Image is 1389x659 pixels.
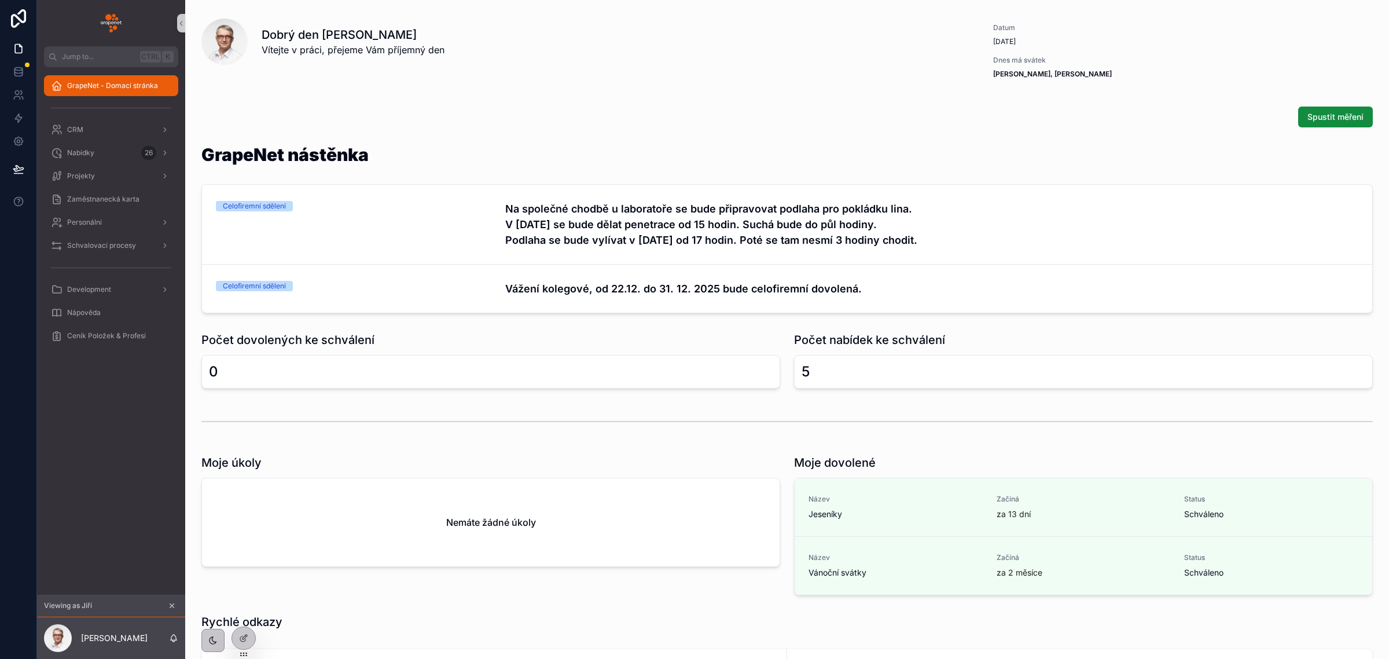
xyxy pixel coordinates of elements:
span: Začíná [997,553,1171,562]
h2: Nemáte žádné úkoly [446,515,536,529]
span: Personální [67,218,102,227]
button: Spustit měření [1298,107,1373,127]
span: Nápověda [67,308,101,317]
span: [DATE] [993,37,1159,46]
span: Název [809,495,983,504]
span: Jeseníky [809,508,983,520]
h1: GrapeNet nástěnka [201,146,369,163]
span: Projekty [67,171,95,181]
a: Nápověda [44,302,178,323]
div: 0 [209,363,218,381]
a: Schvalovací procesy [44,235,178,256]
p: za 2 měsíce [997,567,1042,579]
h1: Rychlé odkazy [201,614,282,630]
span: Datum [993,23,1159,32]
div: 5 [802,363,810,381]
span: Schváleno [1184,508,1358,520]
span: GrapeNet - Domací stránka [67,81,158,90]
span: Viewing as Jiří [44,601,92,610]
div: 26 [141,146,156,160]
a: Personální [44,212,178,233]
span: Zaměstnanecká karta [67,195,139,204]
span: Vítejte v práci, přejeme Vám příjemný den [262,43,444,57]
span: Ctrl [140,51,161,63]
span: Schvalovací procesy [67,241,136,250]
span: Spustit měření [1307,111,1364,123]
a: CRM [44,119,178,140]
a: Development [44,279,178,300]
span: Začíná [997,495,1171,504]
div: scrollable content [37,67,185,361]
h4: Vážení kolegové, od 22.12. do 31. 12. 2025 bude celofiremní dovolená. [505,281,1359,296]
a: Ceník Položek & Profesí [44,325,178,346]
img: App logo [101,14,122,32]
span: Dnes má svátek [993,56,1159,65]
div: Celofiremní sdělení [223,201,286,211]
button: Jump to...CtrlK [44,46,178,67]
div: Celofiremní sdělení [223,281,286,291]
span: CRM [67,125,83,134]
a: GrapeNet - Domací stránka [44,75,178,96]
h1: Počet nabídek ke schválení [794,332,945,348]
span: Status [1184,553,1358,562]
a: Nabídky26 [44,142,178,163]
span: K [163,52,172,61]
span: Schváleno [1184,567,1358,579]
span: Jump to... [62,52,135,61]
p: [PERSON_NAME] [81,632,148,644]
h1: Počet dovolených ke schválení [201,332,374,348]
span: Nabídky [67,148,94,158]
span: Status [1184,495,1358,504]
span: Vánoční svátky [809,567,983,579]
h1: Moje úkoly [201,455,262,471]
a: Projekty [44,166,178,186]
span: Ceník Položek & Profesí [67,331,146,341]
strong: [PERSON_NAME], [PERSON_NAME] [993,69,1112,78]
span: Název [809,553,983,562]
p: za 13 dní [997,508,1031,520]
a: Zaměstnanecká karta [44,189,178,210]
h1: Moje dovolené [794,455,876,471]
span: Development [67,285,111,294]
h1: Dobrý den [PERSON_NAME] [262,27,444,43]
h4: Na společné chodbě u laboratoře se bude připravovat podlaha pro pokládku lina. V [DATE] se bude d... [505,201,1359,248]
